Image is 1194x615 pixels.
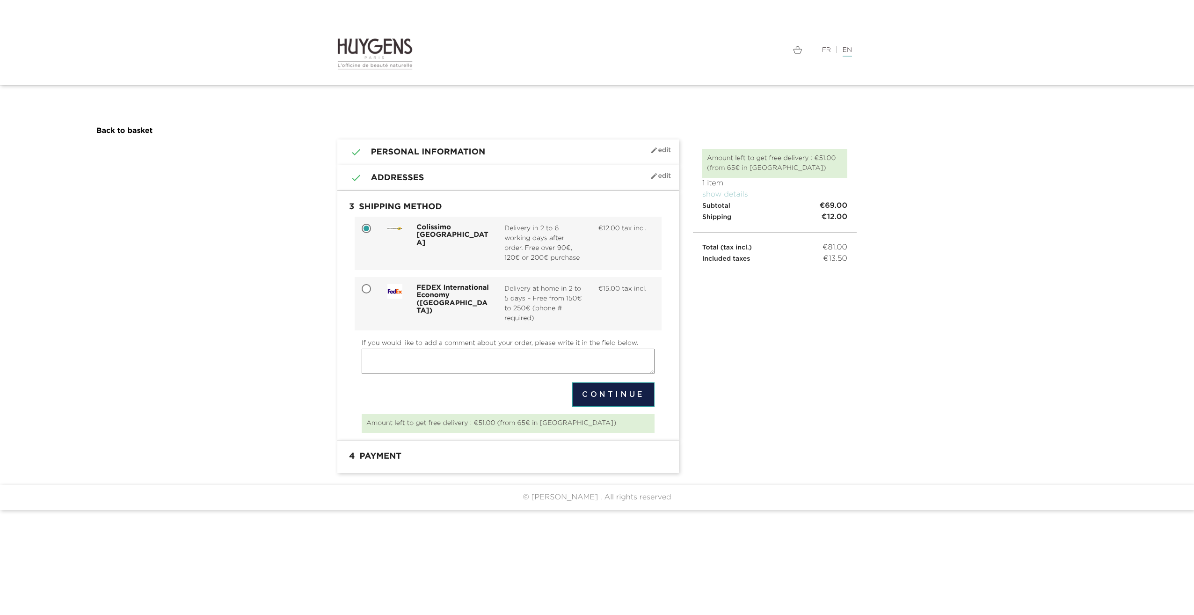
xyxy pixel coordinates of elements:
a: Back to basket [96,127,153,135]
i: mode_edit [650,146,658,154]
span: €12.00 [822,212,847,223]
span: Delivery in 2 to 6 working days after order. Free over 90€, 120€ or 200€ purchase [504,224,584,263]
img: Huygens logo [337,37,413,70]
span: Subtotal [702,203,730,209]
span: 3 [344,198,359,217]
span: 4 [344,447,359,466]
img: Colissimo Europe [387,227,403,230]
div: © [PERSON_NAME] . All rights reserved [7,492,1187,503]
span: €81.00 [823,242,847,253]
span: Included taxes [702,256,750,262]
span: €15.00 tax incl. [598,286,647,292]
span: Total (tax incl.) [702,244,752,251]
span: Colissimo [GEOGRAPHIC_DATA] [416,224,490,247]
span: Edit [650,172,671,180]
div: | [604,44,857,56]
span: Amount left to get free delivery : €51.00 (from 65€ in [GEOGRAPHIC_DATA]) [366,420,616,426]
span: FEDEX International Economy ([GEOGRAPHIC_DATA]) [416,284,490,315]
span: €13.50 [823,253,847,264]
h1: Addresses [344,172,672,183]
p: 1 item [702,178,847,189]
span: Delivery at home in 2 to 5 days – Free from 150€ to 250€ (phone # required) [504,284,584,323]
i: mode_edit [650,172,658,180]
h1: Payment [344,447,672,466]
h1: Personal Information [344,146,672,158]
span: €69.00 [820,200,847,212]
i:  [344,172,357,183]
label: If you would like to add a comment about your order, please write it in the field below. [362,338,638,348]
a: show details [702,191,748,198]
button: Continue [572,382,655,407]
h1: Shipping Method [344,198,672,217]
i:  [344,146,357,158]
span: Amount left to get free delivery : €51.00 (from 65€ in [GEOGRAPHIC_DATA]) [707,155,836,171]
span: Shipping [702,214,731,220]
span: €12.00 tax incl. [598,225,647,232]
span: Edit [650,146,671,154]
img: FEDEX International Economy (Europe) [387,284,403,299]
